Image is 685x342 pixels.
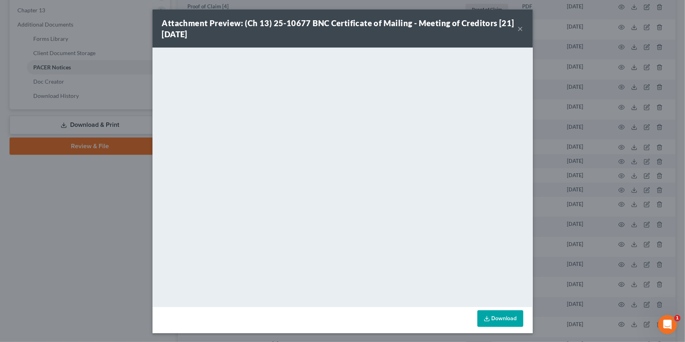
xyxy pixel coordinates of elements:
[153,48,533,305] iframe: <object ng-attr-data='[URL][DOMAIN_NAME]' type='application/pdf' width='100%' height='650px'></ob...
[518,24,523,33] button: ×
[477,310,523,327] a: Download
[674,315,681,321] span: 1
[658,315,677,334] iframe: Intercom live chat
[162,18,514,39] strong: Attachment Preview: (Ch 13) 25-10677 BNC Certificate of Mailing - Meeting of Creditors [21] [DATE]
